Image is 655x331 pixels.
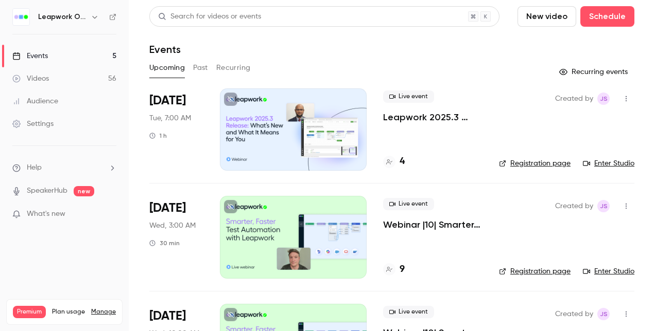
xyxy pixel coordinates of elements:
[600,200,608,212] span: JS
[597,308,610,320] span: Jaynesh Singh
[597,93,610,105] span: Jaynesh Singh
[583,158,634,169] a: Enter Studio
[12,96,58,106] div: Audience
[383,306,434,318] span: Live event
[555,200,593,212] span: Created by
[555,308,593,320] span: Created by
[518,6,576,27] button: New video
[149,93,186,109] span: [DATE]
[383,111,482,123] a: Leapwork 2025.3 Release: What’s New and What It Means for You
[149,308,186,324] span: [DATE]
[600,308,608,320] span: JS
[597,200,610,212] span: Jaynesh Singh
[580,6,634,27] button: Schedule
[12,73,49,84] div: Videos
[104,210,116,219] iframe: Noticeable Trigger
[12,51,48,61] div: Events
[149,200,186,216] span: [DATE]
[383,263,405,277] a: 9
[27,162,42,173] span: Help
[12,119,54,129] div: Settings
[193,60,208,76] button: Past
[74,186,94,196] span: new
[91,308,116,316] a: Manage
[38,12,87,22] h6: Leapwork Online Event
[583,266,634,277] a: Enter Studio
[499,158,571,169] a: Registration page
[383,198,434,210] span: Live event
[149,220,196,231] span: Wed, 3:00 AM
[400,263,405,277] h4: 9
[383,218,482,231] a: Webinar |10| Smarter, Faster Test Automation with Leapwork | EMEA | Q4 2025
[12,162,116,173] li: help-dropdown-opener
[149,88,203,171] div: Oct 28 Tue, 10:00 AM (America/New York)
[149,60,185,76] button: Upcoming
[52,308,85,316] span: Plan usage
[149,196,203,278] div: Oct 29 Wed, 10:00 AM (Europe/London)
[400,155,405,169] h4: 4
[158,11,261,22] div: Search for videos or events
[27,186,67,196] a: SpeakerHub
[499,266,571,277] a: Registration page
[216,60,251,76] button: Recurring
[383,155,405,169] a: 4
[149,43,181,56] h1: Events
[13,306,46,318] span: Premium
[149,132,167,140] div: 1 h
[555,93,593,105] span: Created by
[27,209,65,219] span: What's new
[383,90,434,103] span: Live event
[555,64,634,80] button: Recurring events
[149,239,180,247] div: 30 min
[149,113,191,123] span: Tue, 7:00 AM
[600,93,608,105] span: JS
[13,9,29,25] img: Leapwork Online Event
